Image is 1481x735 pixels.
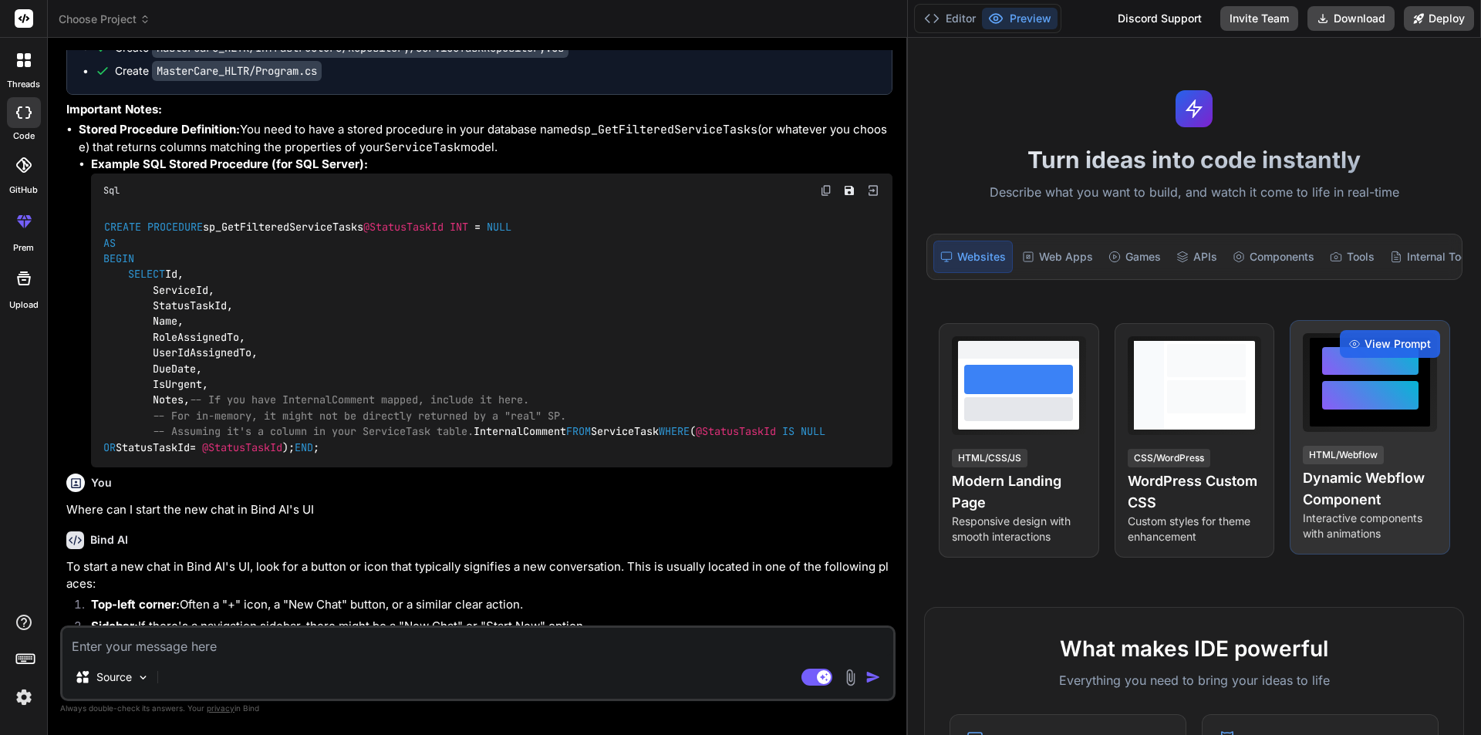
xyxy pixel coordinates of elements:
[79,121,892,467] li: You need to have a stored procedure in your database named (or whatever you choose) that returns ...
[820,184,832,197] img: copy
[91,157,368,171] strong: Example SQL Stored Procedure (for SQL Server):
[1128,514,1262,545] p: Custom styles for theme enhancement
[1303,511,1437,541] p: Interactive components with animations
[1365,336,1431,352] span: View Prompt
[9,298,39,312] label: Upload
[207,703,234,713] span: privacy
[295,440,313,454] span: END
[933,241,1013,273] div: Websites
[1170,241,1223,273] div: APIs
[1404,6,1474,31] button: Deploy
[696,425,776,439] span: @StatusTaskId
[13,241,34,255] label: prem
[90,532,128,548] h6: Bind AI
[9,184,38,197] label: GitHub
[952,514,1086,545] p: Responsive design with smooth interactions
[950,632,1439,665] h2: What makes IDE powerful
[91,475,112,491] h6: You
[190,393,529,407] span: -- If you have InternalComment mapped, include it here.
[79,122,240,137] strong: Stored Procedure Definition:
[79,596,892,618] li: Often a "+" icon, a "New Chat" button, or a similar clear action.
[384,140,460,155] code: ServiceTask
[147,221,203,234] span: PROCEDURE
[952,470,1086,514] h4: Modern Landing Page
[918,8,982,29] button: Editor
[1303,467,1437,511] h4: Dynamic Webflow Component
[91,597,180,612] strong: Top-left corner:
[782,425,794,439] span: IS
[59,12,150,27] span: Choose Project
[103,440,116,454] span: OR
[202,440,282,454] span: @StatusTaskId
[866,184,880,197] img: Open in Browser
[7,78,40,91] label: threads
[66,558,892,593] p: To start a new chat in Bind AI's UI, look for a button or icon that typically signifies a new con...
[1303,446,1384,464] div: HTML/Webflow
[1324,241,1381,273] div: Tools
[152,61,322,81] code: MasterCare_HLTR/Program.cs
[474,221,481,234] span: =
[450,221,468,234] span: INT
[66,102,162,116] strong: Important Notes:
[66,501,892,519] p: Where can I start the new chat in Bind AI's UI
[363,221,444,234] span: @StatusTaskId
[566,425,591,439] span: FROM
[128,268,165,282] span: SELECT
[153,409,566,423] span: -- For in-memory, it might not be directly returned by a "real" SP.
[153,425,474,439] span: -- Assuming it's a column in your ServiceTask table.
[190,440,196,454] span: =
[1128,449,1210,467] div: CSS/WordPress
[982,8,1058,29] button: Preview
[115,63,322,79] div: Create
[79,618,892,639] li: If there's a navigation sidebar, there might be a "New Chat" or "Start New" option.
[1016,241,1099,273] div: Web Apps
[115,40,568,56] div: Create
[91,619,138,633] strong: Sidebar:
[1307,6,1395,31] button: Download
[659,425,690,439] span: WHERE
[487,221,511,234] span: NULL
[1102,241,1167,273] div: Games
[865,669,881,685] img: icon
[1128,470,1262,514] h4: WordPress Custom CSS
[103,251,134,265] span: BEGIN
[60,701,896,716] p: Always double-check its answers. Your in Bind
[104,221,141,234] span: CREATE
[952,449,1027,467] div: HTML/CSS/JS
[11,684,37,710] img: settings
[137,671,150,684] img: Pick Models
[1220,6,1298,31] button: Invite Team
[103,184,120,197] span: Sql
[1226,241,1321,273] div: Components
[917,146,1472,174] h1: Turn ideas into code instantly
[577,122,757,137] code: sp_GetFilteredServiceTasks
[842,669,859,686] img: attachment
[96,669,132,685] p: Source
[1108,6,1211,31] div: Discord Support
[13,130,35,143] label: code
[103,219,832,455] code: sp_GetFilteredServiceTasks Id, ServiceId, StatusTaskId, Name, RoleAssignedTo, UserIdAssignedTo, D...
[801,425,825,439] span: NULL
[103,236,116,250] span: AS
[917,183,1472,203] p: Describe what you want to build, and watch it come to life in real-time
[950,671,1439,689] p: Everything you need to bring your ideas to life
[838,180,860,201] button: Save file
